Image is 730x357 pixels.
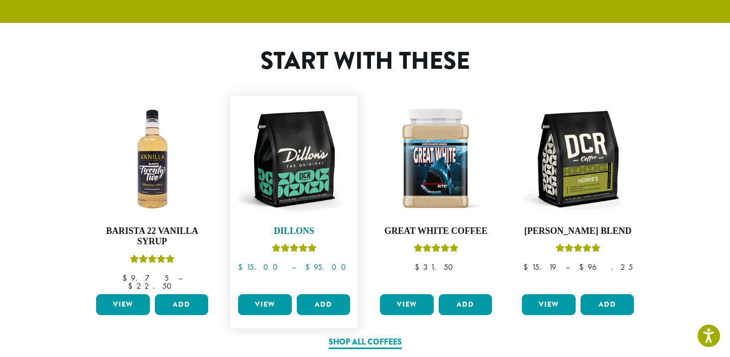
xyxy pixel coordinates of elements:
[94,101,211,290] a: Barista 22 Vanilla SyrupRated 5.00 out of 5
[152,47,578,76] h1: Start With These
[523,262,556,272] bdi: 15.19
[377,101,494,218] img: Great_White_Ground_Espresso.png
[238,294,292,315] a: View
[415,262,458,272] bdi: 31.50
[579,262,633,272] bdi: 96.25
[94,226,211,247] h4: Barista 22 Vanilla Syrup
[377,226,494,237] h4: Great White Coffee
[305,262,351,272] bdi: 95.00
[238,262,282,272] bdi: 15.00
[236,226,353,237] h4: Dillons
[556,242,601,257] div: Rated 4.67 out of 5
[380,294,434,315] a: View
[523,262,532,272] span: $
[155,294,209,315] button: Add
[178,273,182,283] span: –
[522,294,576,315] a: View
[128,281,136,291] span: $
[414,242,459,257] div: Rated 5.00 out of 5
[566,262,570,272] span: –
[329,336,402,349] a: Shop All Coffees
[292,262,296,272] span: –
[236,101,353,218] img: DCR-12oz-Dillons-Stock-scaled.png
[581,294,634,315] button: Add
[130,253,175,268] div: Rated 5.00 out of 5
[94,101,211,218] img: VANILLA-300x300.png
[236,101,353,290] a: DillonsRated 5.00 out of 5
[297,294,351,315] button: Add
[519,101,636,218] img: DCR-12oz-Howies-Stock-scaled.png
[377,101,494,290] a: Great White CoffeeRated 5.00 out of 5 $31.50
[579,262,588,272] span: $
[238,262,246,272] span: $
[122,273,131,283] span: $
[305,262,314,272] span: $
[122,273,169,283] bdi: 9.75
[519,101,636,290] a: [PERSON_NAME] BlendRated 4.67 out of 5
[519,226,636,237] h4: [PERSON_NAME] Blend
[96,294,150,315] a: View
[439,294,492,315] button: Add
[415,262,423,272] span: $
[128,281,176,291] bdi: 22.50
[272,242,317,257] div: Rated 5.00 out of 5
